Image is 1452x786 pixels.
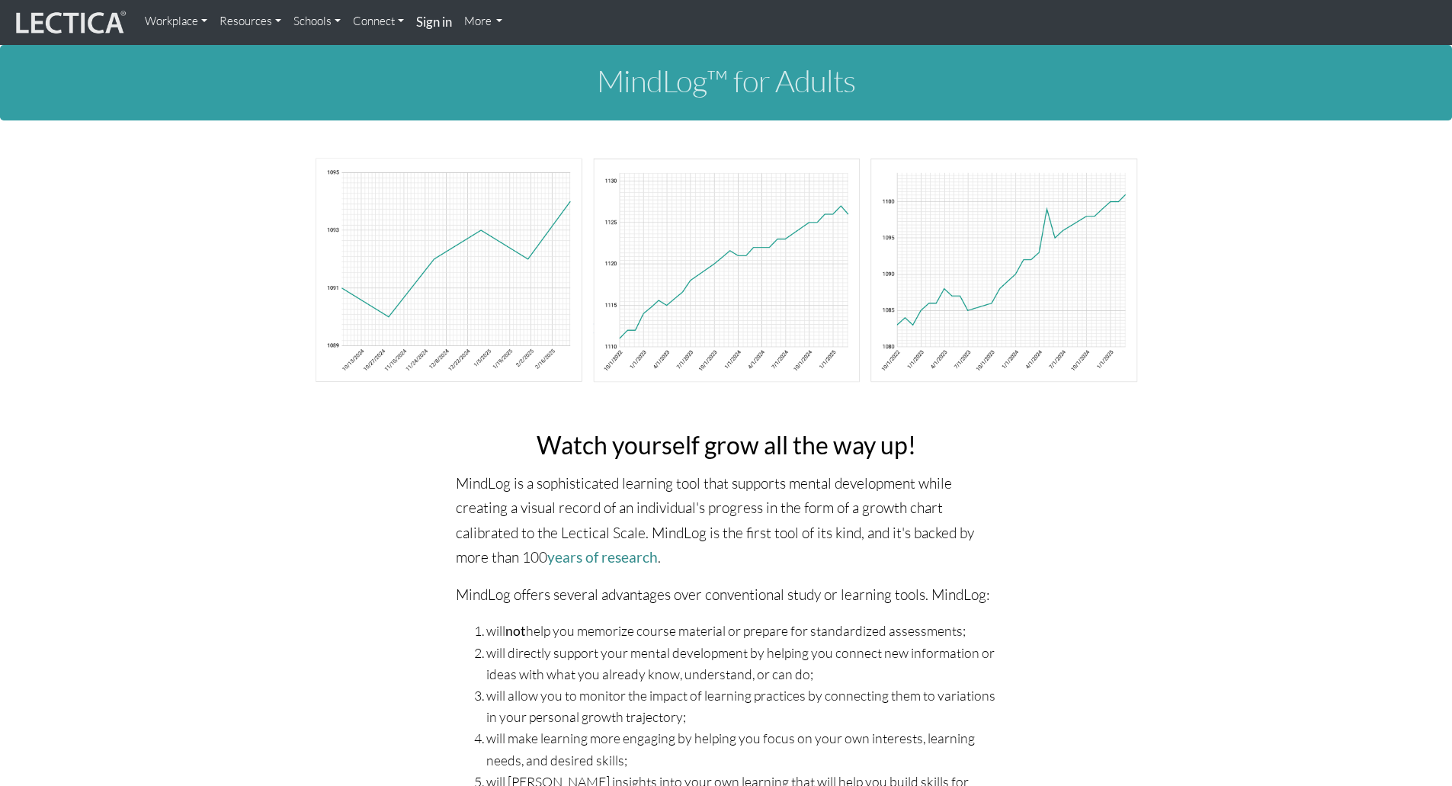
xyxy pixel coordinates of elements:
h1: MindLog™ for Adults [303,64,1149,98]
a: More [458,6,509,37]
a: Schools [287,6,347,37]
strong: Sign in [416,14,452,30]
p: MindLog offers several advantages over conventional study or learning tools. MindLog: [456,582,997,608]
a: years of research [547,548,658,566]
li: will help you memorize course material or prepare for standardized assessments; [486,620,997,642]
a: Workplace [139,6,213,37]
img: mindlog-chart-banner-adult.png [315,157,1138,383]
p: MindLog is a sophisticated learning tool that supports mental development while creating a visual... [456,471,997,571]
li: will make learning more engaging by helping you focus on your own interests, learning needs, and ... [486,727,997,770]
li: will directly support your mental development by helping you connect new information or ideas wit... [486,642,997,685]
a: Resources [213,6,287,37]
a: Sign in [410,6,458,39]
h2: Watch yourself grow all the way up! [456,431,997,458]
a: Connect [347,6,410,37]
strong: not [505,623,526,639]
img: lecticalive [12,8,127,37]
li: will allow you to monitor the impact of learning practices by connecting them to variations in yo... [486,685,997,727]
